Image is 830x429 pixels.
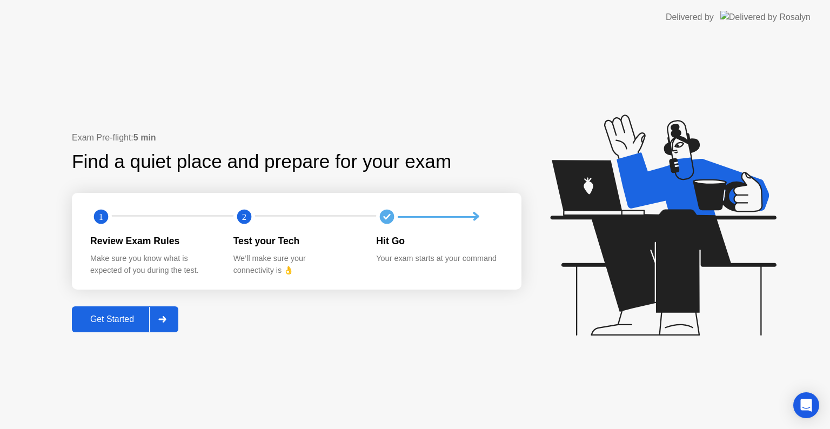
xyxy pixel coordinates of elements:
[99,212,103,222] text: 1
[133,133,156,142] b: 5 min
[90,234,216,248] div: Review Exam Rules
[233,253,359,276] div: We’ll make sure your connectivity is 👌
[72,306,178,332] button: Get Started
[90,253,216,276] div: Make sure you know what is expected of you during the test.
[376,253,502,265] div: Your exam starts at your command
[72,131,521,144] div: Exam Pre-flight:
[233,234,359,248] div: Test your Tech
[242,212,246,222] text: 2
[376,234,502,248] div: Hit Go
[75,314,149,324] div: Get Started
[72,148,453,176] div: Find a quiet place and prepare for your exam
[666,11,714,24] div: Delivered by
[793,392,819,418] div: Open Intercom Messenger
[720,11,811,23] img: Delivered by Rosalyn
